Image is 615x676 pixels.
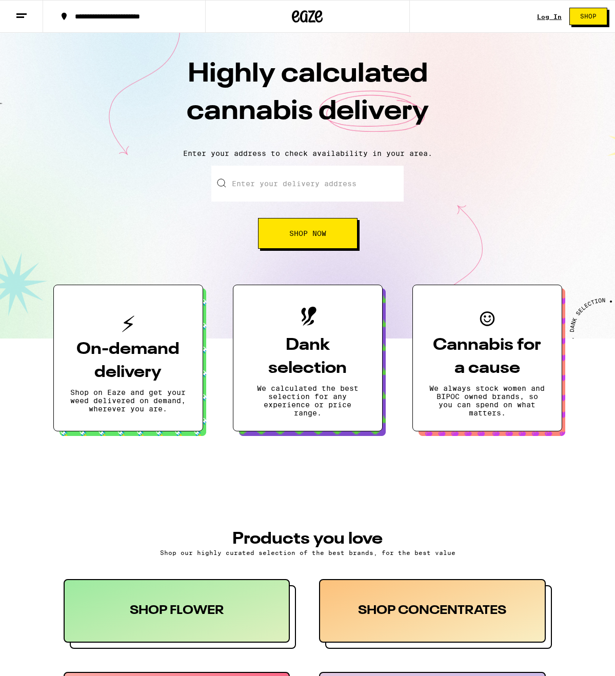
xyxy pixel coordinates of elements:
[64,579,290,643] div: SHOP FLOWER
[64,549,552,556] p: Shop our highly curated selection of the best brands, for the best value
[429,334,545,380] h3: Cannabis for a cause
[429,384,545,417] p: We always stock women and BIPOC owned brands, so you can spend on what matters.
[64,531,552,547] h3: PRODUCTS YOU LOVE
[64,579,296,649] button: SHOP FLOWER
[250,384,366,417] p: We calculated the best selection for any experience or price range.
[258,218,358,249] button: Shop Now
[53,285,203,431] button: On-demand deliveryShop on Eaze and get your weed delivered on demand, wherever you are.
[70,338,186,384] h3: On-demand delivery
[233,285,383,431] button: Dank selectionWe calculated the best selection for any experience or price range.
[569,8,607,25] button: Shop
[128,56,487,141] h1: Highly calculated cannabis delivery
[250,334,366,380] h3: Dank selection
[562,8,615,25] a: Shop
[289,230,326,237] span: Shop Now
[412,285,562,431] button: Cannabis for a causeWe always stock women and BIPOC owned brands, so you can spend on what matters.
[10,149,605,157] p: Enter your address to check availability in your area.
[70,388,186,413] p: Shop on Eaze and get your weed delivered on demand, wherever you are.
[211,166,404,202] input: Enter your delivery address
[537,13,562,20] a: Log In
[319,579,552,649] button: SHOP CONCENTRATES
[580,13,597,19] span: Shop
[319,579,546,643] div: SHOP CONCENTRATES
